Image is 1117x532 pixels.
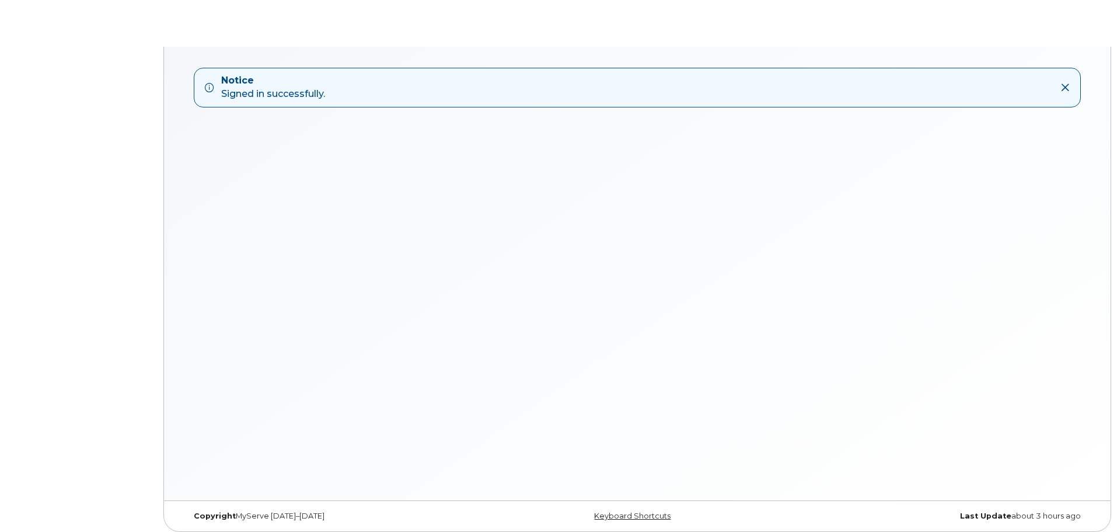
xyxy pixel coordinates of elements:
[221,74,325,101] div: Signed in successfully.
[221,74,325,88] strong: Notice
[788,512,1090,521] div: about 3 hours ago
[185,512,487,521] div: MyServe [DATE]–[DATE]
[960,512,1011,520] strong: Last Update
[594,512,671,520] a: Keyboard Shortcuts
[194,512,236,520] strong: Copyright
